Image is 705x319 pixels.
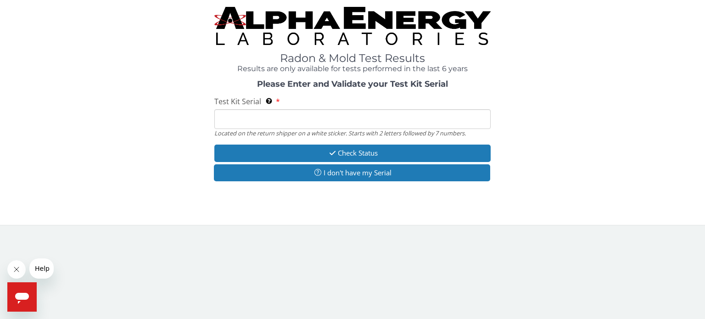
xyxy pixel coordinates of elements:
[214,164,490,181] button: I don't have my Serial
[7,260,26,279] iframe: Close message
[214,7,491,45] img: TightCrop.jpg
[7,282,37,312] iframe: Button to launch messaging window
[214,145,491,162] button: Check Status
[29,258,54,279] iframe: Message from company
[214,129,491,137] div: Located on the return shipper on a white sticker. Starts with 2 letters followed by 7 numbers.
[257,79,448,89] strong: Please Enter and Validate your Test Kit Serial
[214,96,261,106] span: Test Kit Serial
[214,52,491,64] h1: Radon & Mold Test Results
[214,65,491,73] h4: Results are only available for tests performed in the last 6 years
